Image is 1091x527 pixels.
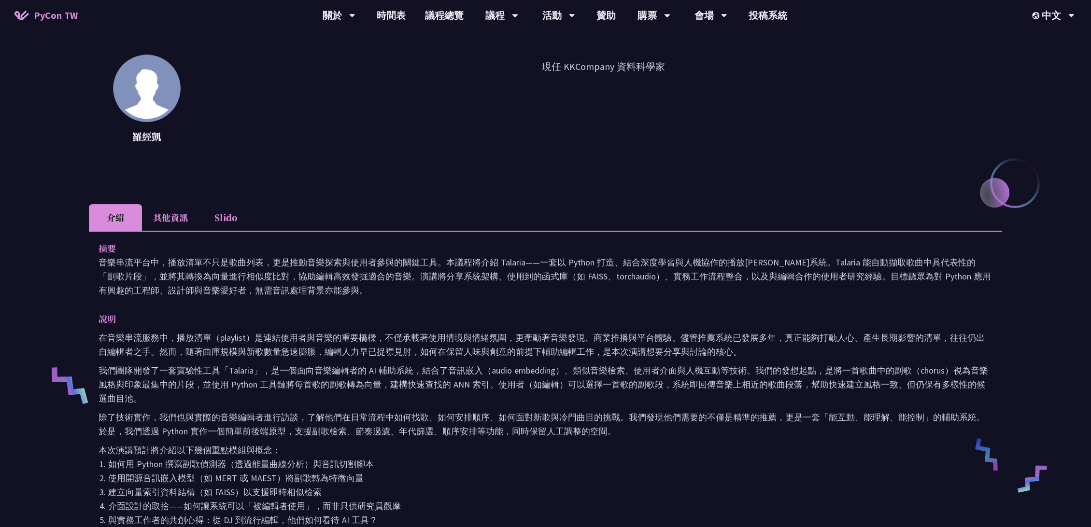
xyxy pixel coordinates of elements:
[108,457,992,471] li: 如何用 Python 撰寫副歌偵測器（透過能量曲線分析）與音訊切割腳本
[99,312,973,326] p: 說明
[199,204,252,231] li: Slido
[108,513,992,527] li: 與實務工作者的共創心得：從 DJ 到流行編輯，他們如何看待 AI 工具？
[89,204,142,231] li: 介紹
[108,471,992,485] li: 使用開源音訊嵌入模型（如 MERT 或 MAEST）將副歌轉為特徵向量
[99,241,973,255] p: 摘要
[99,443,992,457] p: 本次演講預計將介紹以下幾個重點模組與概念：
[99,363,992,405] p: 我們團隊開發了一套實驗性工具「Talaria」，是一個面向音樂編輯者的 AI 輔助系統，結合了音訊嵌入（audio embedding）、類似音樂檢索、使用者介面與人機互動等技術。我們的發想起點...
[14,11,29,20] img: Home icon of PyCon TW 2025
[5,3,87,28] a: PyCon TW
[99,255,992,297] p: 音樂串流平台中，播放清單不只是歌曲列表，更是推動音樂探索與使用者參與的關鍵工具。本議程將介紹 Talaria——一套以 Python 打造、結合深度學習與人機協作的播放[PERSON_NAME]...
[142,204,199,231] li: 其他資訊
[99,331,992,359] p: 在音樂串流服務中，播放清單（playlist）是連結使用者與音樂的重要橋樑，不僅承載著使用情境與情緒氛圍，更牽動著音樂發現、商業推播與平台體驗。儘管推薦系統已發展多年，真正能夠打動人心、產生長期...
[1032,12,1042,19] img: Locale Icon
[34,8,78,23] span: PyCon TW
[108,499,992,513] li: 介面設計的取捨——如何讓系統可以「被編輯者使用」，而非只供研究員觀摩
[113,129,181,144] p: 羅經凱
[99,410,992,438] p: 除了技術實作，我們也與實際的音樂編輯者進行訪談，了解他們在日常流程中如何找歌、如何安排順序、如何面對新歌與冷門曲目的挑戰。我們發現他們需要的不僅是精準的推薦，更是一套「能互動、能理解、能控制」的...
[205,59,1002,146] p: 現任 KKCompany 資料科學家
[108,485,992,499] li: 建立向量索引資料結構（如 FAISS）以支援即時相似檢索
[113,55,181,122] img: 羅經凱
